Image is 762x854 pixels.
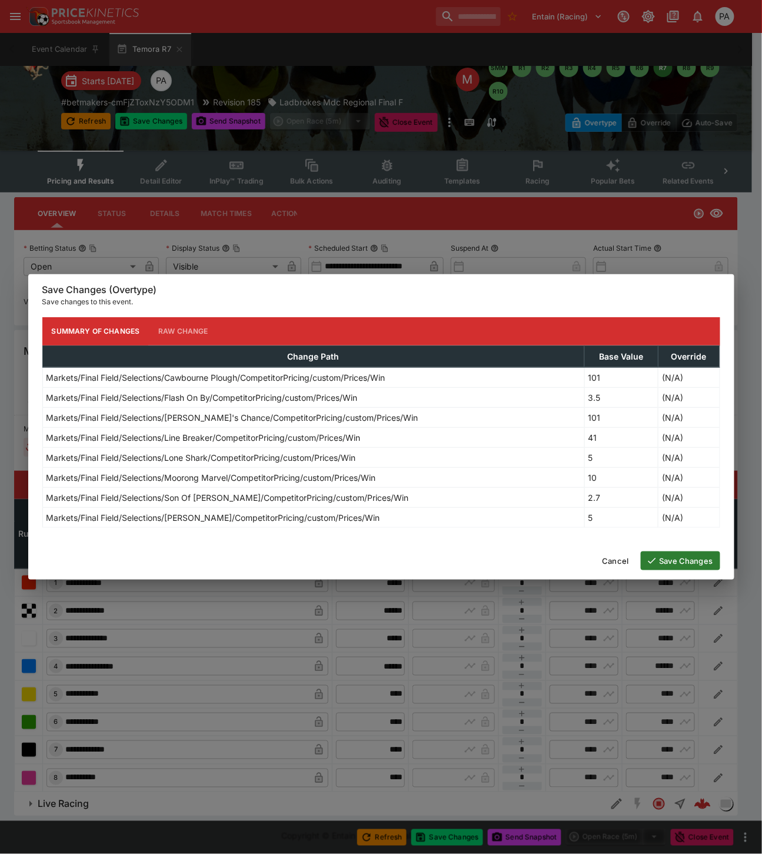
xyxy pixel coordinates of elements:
[46,511,380,524] p: Markets/Final Field/Selections/[PERSON_NAME]/CompetitorPricing/custom/Prices/Win
[658,427,720,447] td: (N/A)
[658,345,720,367] th: Override
[584,345,658,367] th: Base Value
[658,387,720,407] td: (N/A)
[595,551,636,570] button: Cancel
[658,507,720,527] td: (N/A)
[46,371,385,384] p: Markets/Final Field/Selections/Cawbourne Plough/CompetitorPricing/custom/Prices/Win
[42,296,720,308] p: Save changes to this event.
[584,447,658,467] td: 5
[584,467,658,487] td: 10
[658,487,720,507] td: (N/A)
[584,387,658,407] td: 3.5
[149,317,218,345] button: Raw Change
[46,471,376,484] p: Markets/Final Field/Selections/Moorong Marvel/CompetitorPricing/custom/Prices/Win
[42,317,149,345] button: Summary of Changes
[46,431,361,444] p: Markets/Final Field/Selections/Line Breaker/CompetitorPricing/custom/Prices/Win
[584,487,658,507] td: 2.7
[42,345,584,367] th: Change Path
[46,451,356,464] p: Markets/Final Field/Selections/Lone Shark/CompetitorPricing/custom/Prices/Win
[658,467,720,487] td: (N/A)
[46,411,418,424] p: Markets/Final Field/Selections/[PERSON_NAME]'s Chance/CompetitorPricing/custom/Prices/Win
[658,447,720,467] td: (N/A)
[46,491,409,504] p: Markets/Final Field/Selections/Son Of [PERSON_NAME]/CompetitorPricing/custom/Prices/Win
[584,507,658,527] td: 5
[42,284,720,296] h6: Save Changes (Overtype)
[641,551,720,570] button: Save Changes
[658,407,720,427] td: (N/A)
[584,427,658,447] td: 41
[584,407,658,427] td: 101
[46,391,358,404] p: Markets/Final Field/Selections/Flash On By/CompetitorPricing/custom/Prices/Win
[584,367,658,387] td: 101
[658,367,720,387] td: (N/A)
